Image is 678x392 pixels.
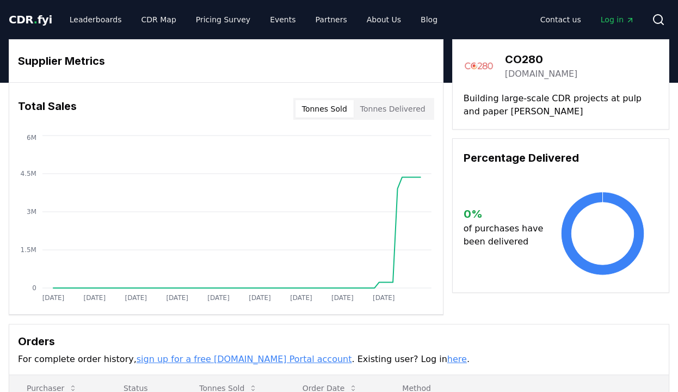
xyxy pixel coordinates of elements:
[61,10,446,29] nav: Main
[34,13,38,26] span: .
[295,100,354,118] button: Tonnes Sold
[505,51,578,68] h3: CO280
[166,294,188,302] tspan: [DATE]
[207,294,230,302] tspan: [DATE]
[331,294,354,302] tspan: [DATE]
[447,354,467,364] a: here
[464,92,658,118] p: Building large-scale CDR projects at pulp and paper [PERSON_NAME]
[21,246,36,254] tspan: 1.5M
[358,10,410,29] a: About Us
[137,354,352,364] a: sign up for a free [DOMAIN_NAME] Portal account
[505,68,578,81] a: [DOMAIN_NAME]
[592,10,643,29] a: Log in
[18,353,660,366] p: For complete order history, . Existing user? Log in .
[9,12,52,27] a: CDR.fyi
[42,294,65,302] tspan: [DATE]
[412,10,446,29] a: Blog
[32,284,36,292] tspan: 0
[532,10,643,29] nav: Main
[21,170,36,177] tspan: 4.5M
[27,208,36,216] tspan: 3M
[27,134,36,142] tspan: 6M
[261,10,304,29] a: Events
[464,51,494,81] img: CO280-logo
[601,14,634,25] span: Log in
[18,333,660,350] h3: Orders
[464,150,658,166] h3: Percentage Delivered
[354,100,432,118] button: Tonnes Delivered
[464,206,547,222] h3: 0 %
[464,222,547,248] p: of purchases have been delivered
[249,294,271,302] tspan: [DATE]
[133,10,185,29] a: CDR Map
[290,294,312,302] tspan: [DATE]
[125,294,147,302] tspan: [DATE]
[307,10,356,29] a: Partners
[84,294,106,302] tspan: [DATE]
[18,98,77,120] h3: Total Sales
[9,13,52,26] span: CDR fyi
[187,10,259,29] a: Pricing Survey
[532,10,590,29] a: Contact us
[373,294,395,302] tspan: [DATE]
[61,10,131,29] a: Leaderboards
[18,53,434,69] h3: Supplier Metrics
